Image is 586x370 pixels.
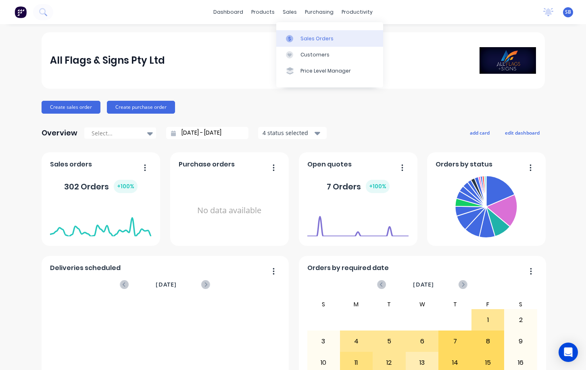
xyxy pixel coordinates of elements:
div: 3 [307,331,340,351]
img: Factory [15,6,27,18]
div: 302 Orders [64,180,138,193]
div: products [247,6,279,18]
div: + 100 % [366,180,390,193]
div: productivity [338,6,377,18]
button: 4 status selected [258,127,327,139]
a: Price Level Manager [276,63,383,79]
button: add card [465,127,495,138]
div: S [307,299,340,309]
div: 6 [406,331,438,351]
a: dashboard [209,6,247,18]
div: 7 [439,331,471,351]
div: 5 [373,331,405,351]
span: Purchase orders [179,160,235,169]
div: Customers [300,51,329,58]
div: All Flags & Signs Pty Ltd [50,52,165,69]
div: T [438,299,471,309]
div: 9 [505,331,537,351]
span: Sales orders [50,160,92,169]
div: sales [279,6,301,18]
div: Open Intercom Messenger [559,343,578,362]
span: Open quotes [307,160,352,169]
button: Create sales order [42,101,100,114]
div: 1 [472,310,504,330]
div: W [406,299,439,309]
div: purchasing [301,6,338,18]
div: S [504,299,537,309]
button: edit dashboard [500,127,545,138]
div: Overview [42,125,77,141]
div: M [340,299,373,309]
span: Orders by status [436,160,492,169]
div: 4 status selected [263,129,313,137]
div: T [373,299,406,309]
span: [DATE] [156,280,177,289]
span: [DATE] [413,280,434,289]
div: F [471,299,505,309]
div: Sales Orders [300,35,334,42]
img: All Flags & Signs Pty Ltd [480,47,536,74]
div: 7 Orders [327,180,390,193]
a: Sales Orders [276,30,383,46]
span: SB [565,8,571,16]
a: Customers [276,47,383,63]
div: + 100 % [114,180,138,193]
div: 8 [472,331,504,351]
div: 4 [340,331,373,351]
div: No data available [179,173,280,249]
div: 2 [505,310,537,330]
div: Price Level Manager [300,67,351,75]
button: Create purchase order [107,101,175,114]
